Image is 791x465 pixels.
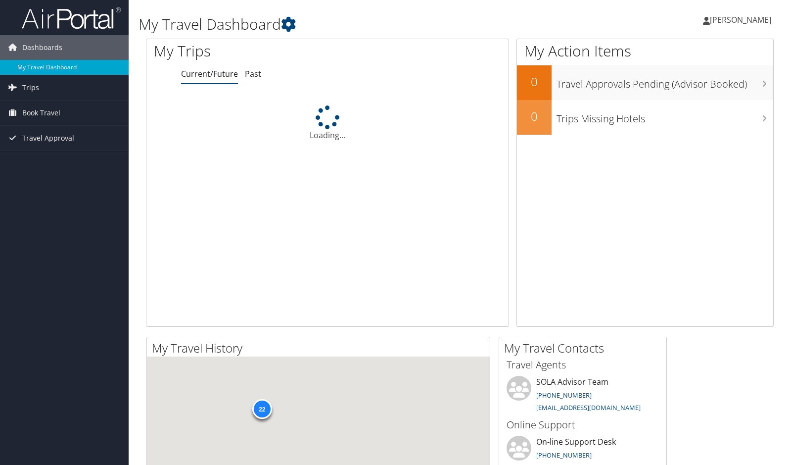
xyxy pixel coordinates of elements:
[710,14,771,25] span: [PERSON_NAME]
[22,35,62,60] span: Dashboards
[517,73,552,90] h2: 0
[507,418,659,432] h3: Online Support
[22,6,121,30] img: airportal-logo.png
[703,5,781,35] a: [PERSON_NAME]
[252,399,272,419] div: 22
[557,72,773,91] h3: Travel Approvals Pending (Advisor Booked)
[154,41,350,61] h1: My Trips
[557,107,773,126] h3: Trips Missing Hotels
[536,403,641,412] a: [EMAIL_ADDRESS][DOMAIN_NAME]
[504,340,666,357] h2: My Travel Contacts
[245,68,261,79] a: Past
[517,108,552,125] h2: 0
[22,126,74,151] span: Travel Approval
[517,41,773,61] h1: My Action Items
[517,65,773,100] a: 0Travel Approvals Pending (Advisor Booked)
[536,451,592,460] a: [PHONE_NUMBER]
[152,340,490,357] h2: My Travel History
[146,105,509,141] div: Loading...
[507,358,659,372] h3: Travel Agents
[22,75,39,100] span: Trips
[181,68,238,79] a: Current/Future
[139,14,567,35] h1: My Travel Dashboard
[517,100,773,135] a: 0Trips Missing Hotels
[536,391,592,400] a: [PHONE_NUMBER]
[502,376,664,416] li: SOLA Advisor Team
[22,101,60,125] span: Book Travel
